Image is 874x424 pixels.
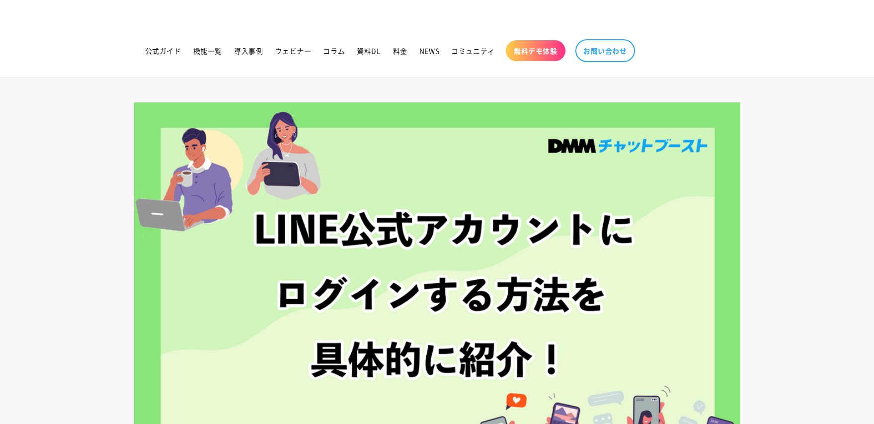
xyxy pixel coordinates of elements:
span: 無料デモ体験 [514,46,557,55]
a: 無料デモ体験 [506,40,565,61]
span: 資料DL [357,46,381,55]
span: コラム [323,46,345,55]
span: 公式ガイド [145,46,181,55]
span: 導入事例 [234,46,263,55]
span: お問い合わせ [583,46,627,55]
a: お問い合わせ [575,39,635,62]
span: 機能一覧 [193,46,222,55]
span: 料金 [393,46,407,55]
a: 公式ガイド [139,40,187,61]
a: 機能一覧 [187,40,228,61]
span: コミュニティ [451,46,495,55]
a: コミュニティ [445,40,501,61]
span: NEWS [419,46,439,55]
a: NEWS [413,40,445,61]
a: 導入事例 [228,40,269,61]
a: ウェビナー [269,40,317,61]
a: 資料DL [351,40,387,61]
a: コラム [317,40,351,61]
a: 料金 [387,40,413,61]
span: ウェビナー [275,46,311,55]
